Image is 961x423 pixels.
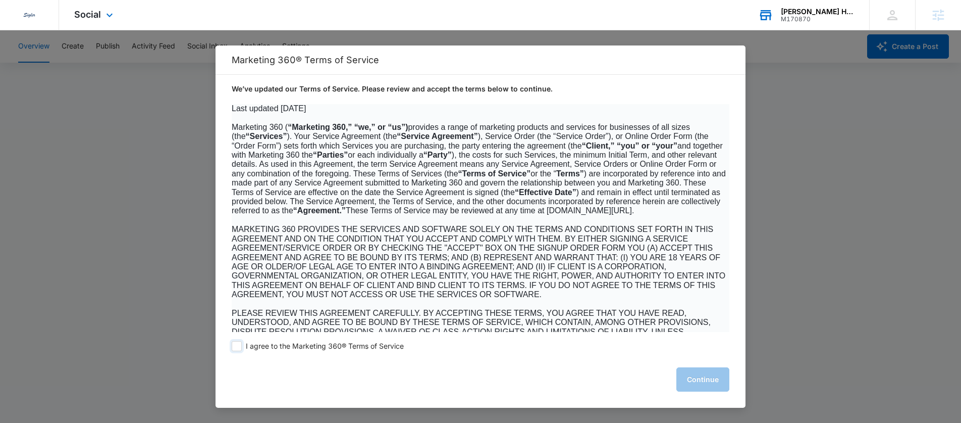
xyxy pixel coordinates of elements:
[232,225,725,299] span: MARKETING 360 PROVIDES THE SERVICES AND SOFTWARE SOLELY ON THE TERMS AND CONDITIONS SET FORTH IN ...
[246,132,287,140] b: “Services”
[74,9,101,20] span: Social
[556,169,584,178] b: Terms”
[232,123,726,215] span: Marketing 360 ( provides a range of marketing products and services for businesses of all sizes (...
[781,8,855,16] div: account name
[232,104,306,113] span: Last updated [DATE]
[232,55,729,65] h2: Marketing 360® Terms of Service
[423,151,452,159] b: “Party”
[397,132,477,140] b: “Service Agreement”
[288,123,408,131] b: “Marketing 360,” “we,” or “us”)
[515,188,576,197] b: “Effective Date”
[582,142,677,150] b: “Client,” “you” or “your”
[232,84,729,94] p: We’ve updated our Terms of Service. Please review and accept the terms below to continue.
[246,342,404,351] span: I agree to the Marketing 360® Terms of Service
[781,16,855,23] div: account id
[313,151,348,159] b: “Parties”
[20,6,38,24] img: Sigler Corporate
[458,169,531,178] b: “Terms of Service”
[232,309,711,355] span: PLEASE REVIEW THIS AGREEMENT CAREFULLY. BY ACCEPTING THESE TERMS, YOU AGREE THAT YOU HAVE READ, U...
[293,206,346,215] b: “Agreement.”
[676,367,729,392] button: Continue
